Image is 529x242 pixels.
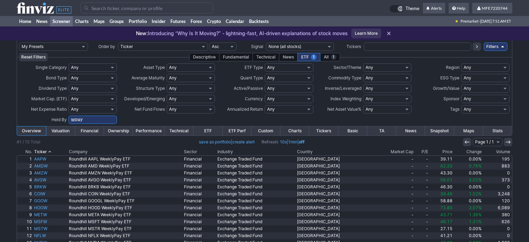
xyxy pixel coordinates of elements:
a: - [415,177,429,184]
a: Roundhill BRKB WeeklyPay ETF [68,184,183,190]
a: 2 [17,163,33,170]
span: 1 [311,54,316,60]
a: Forex [188,16,205,26]
a: 0.00% [454,170,483,177]
a: COIW [33,190,68,197]
a: Alerts [423,3,445,14]
span: 3.07% [469,205,482,210]
a: Financial [183,204,217,211]
span: Order by [98,44,115,49]
a: News [34,16,50,26]
a: 0 [483,170,512,177]
th: Market Cap [372,148,415,155]
a: Valuation [46,126,75,135]
a: 46.17 [429,218,453,225]
div: Fundamental [219,53,253,61]
a: 56.01 [429,177,453,184]
a: - [372,184,415,190]
span: 56.01 [440,177,452,182]
a: AVGW [33,177,68,184]
a: 1 [17,156,33,163]
a: 3.07% [454,204,483,211]
span: Theme [406,5,419,13]
a: 0 [483,225,512,232]
span: Currency [245,96,263,101]
span: Average Maturity [131,75,165,80]
a: off [299,139,305,145]
a: - [372,225,415,232]
span: Asset Type [143,65,165,70]
a: 195 [483,156,512,163]
a: Financial [183,232,217,239]
span: 43.71 [440,212,452,217]
a: - [415,211,429,218]
a: - [372,211,415,218]
a: - [415,190,429,197]
a: Charts [73,16,91,26]
a: Financial [183,211,217,218]
a: Basic [338,126,367,135]
a: 0.00% [454,225,483,232]
a: [GEOGRAPHIC_DATA] [296,225,372,232]
span: Net Expense Ratio [31,107,67,112]
a: TA [367,126,396,135]
th: Company [68,148,183,155]
span: 1.36% [469,212,482,217]
span: Commodity Type [328,75,361,80]
a: Groups [107,16,126,26]
div: News [279,53,298,61]
a: - [415,163,429,170]
th: Volume [483,148,512,155]
a: Tickers [309,126,338,135]
a: [GEOGRAPHIC_DATA] [296,232,372,239]
a: HOOW [33,204,68,211]
span: Net Asset Value% [327,107,361,112]
a: 5 [17,184,33,190]
a: save as portfolio [199,139,231,145]
span: ESG Type [440,75,459,80]
a: 43.30 [429,170,453,177]
a: Maps [454,126,483,135]
a: Roundhill AMD WeeklyPay ETF [68,163,183,170]
a: Financial [183,177,217,184]
a: MSTW [33,225,68,232]
a: AMZW [33,170,68,177]
span: Premarket · [460,16,480,26]
div: All [320,53,340,61]
a: ETF Perf [223,126,251,135]
a: - [372,163,415,170]
a: [GEOGRAPHIC_DATA] [296,204,372,211]
a: Exchange Traded Fund [216,163,296,170]
a: 41.21 [429,232,453,239]
span: [DATE] 7:51 AM ET [480,16,511,26]
span: 73.80 [440,205,452,210]
span: Bond Type [46,75,67,80]
a: Exchange Traded Fund [216,197,296,204]
th: Change [454,148,483,155]
a: Charts [280,126,309,135]
a: - [415,232,429,239]
div: Technical [253,53,279,61]
a: - [415,156,429,163]
div: Descriptive [189,53,219,61]
a: Performance [133,126,165,135]
a: 1.31% [454,218,483,225]
span: ETF Type [245,65,263,70]
a: Financial [183,197,217,204]
a: - [372,204,415,211]
span: Growth/Value [433,86,459,91]
a: - [372,156,415,163]
a: Financial [183,190,217,197]
a: 12 [17,232,33,239]
a: [GEOGRAPHIC_DATA] [296,170,372,177]
span: | | [262,139,305,146]
th: Country [296,148,372,155]
a: 7 [17,197,33,204]
span: Single Category [35,65,67,70]
span: Dividend Type [39,86,67,91]
a: Overview [17,126,46,135]
a: News [396,126,425,135]
th: Sector [183,148,217,155]
th: Ticker [33,148,68,155]
a: Roundhill COIN WeeklyPay ETF [68,190,183,197]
